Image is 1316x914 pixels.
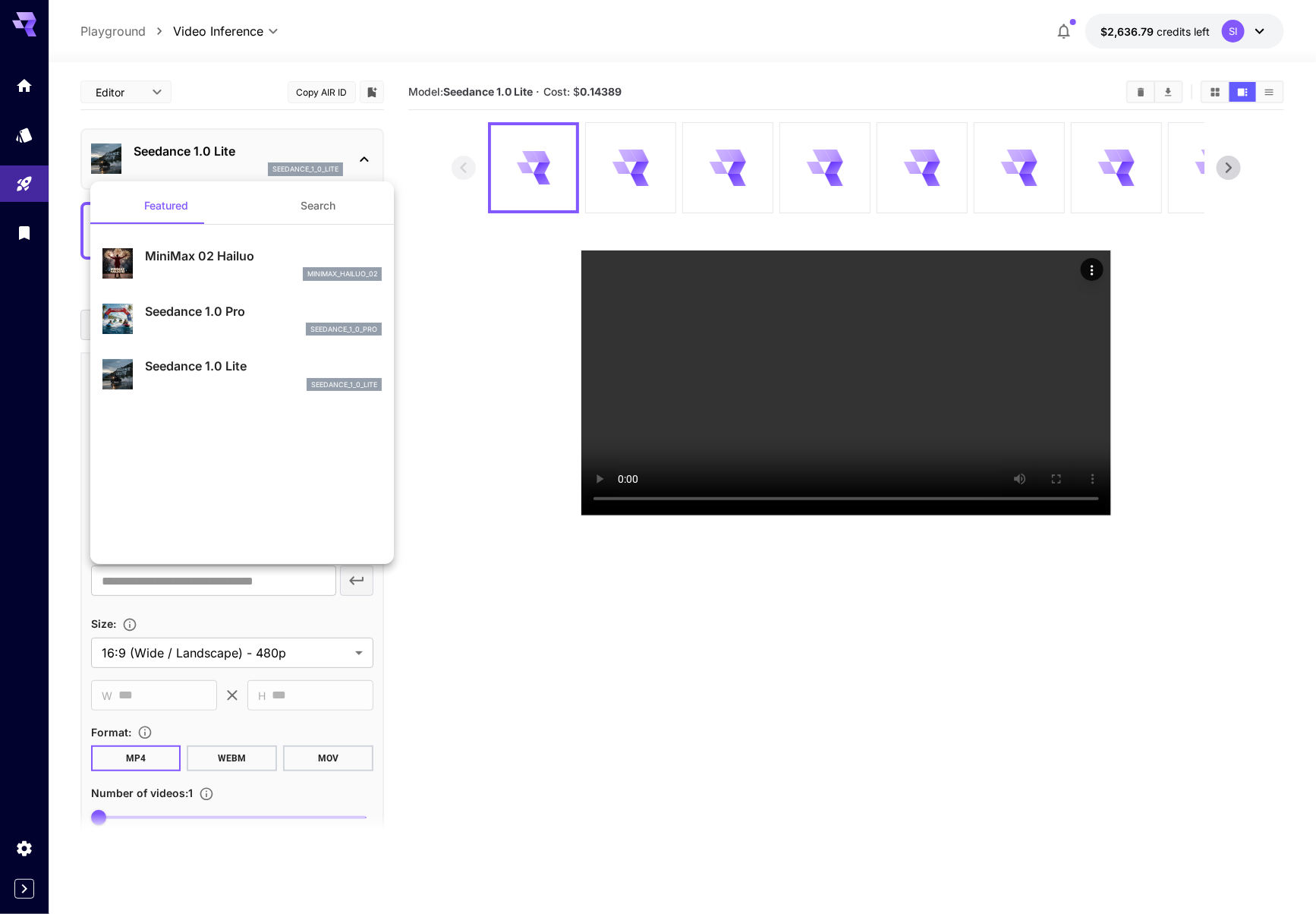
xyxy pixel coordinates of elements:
[145,302,382,320] p: Seedance 1.0 Pro
[242,188,394,224] button: Search
[311,380,377,390] p: seedance_1_0_lite
[307,269,377,279] p: minimax_hailuo_02
[102,351,382,397] div: Seedance 1.0 Liteseedance_1_0_lite
[102,296,382,342] div: Seedance 1.0 Proseedance_1_0_pro
[145,247,382,265] p: MiniMax 02 Hailuo
[310,324,377,335] p: seedance_1_0_pro
[90,188,242,224] button: Featured
[102,241,382,287] div: MiniMax 02 Hailuominimax_hailuo_02
[145,357,382,375] p: Seedance 1.0 Lite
